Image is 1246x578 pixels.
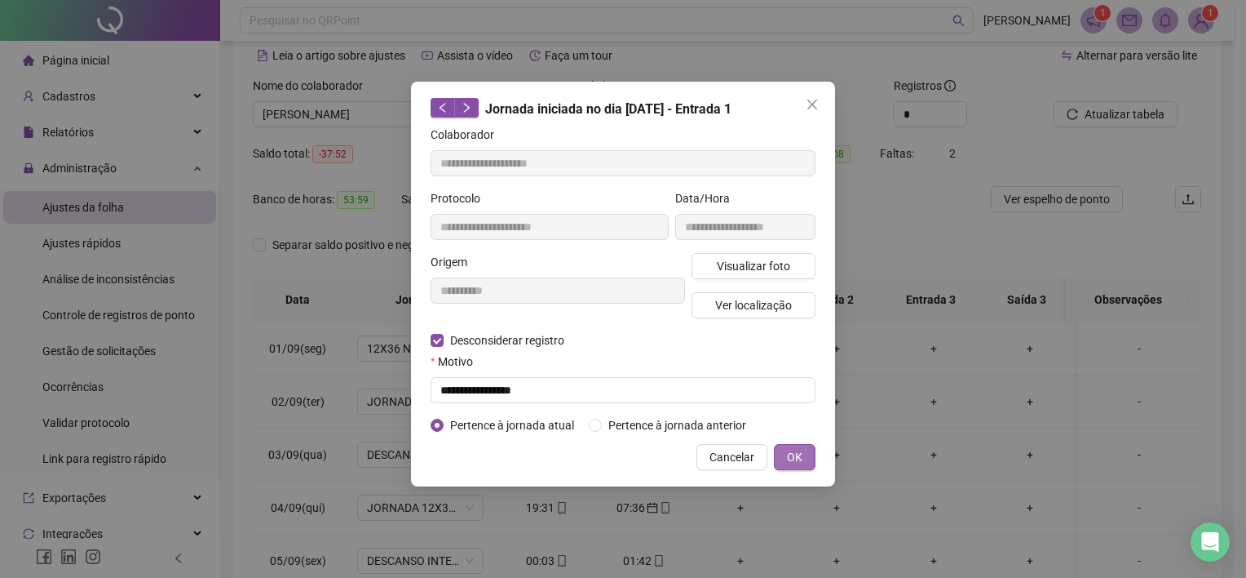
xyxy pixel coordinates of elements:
[691,253,815,279] button: Visualizar foto
[1191,522,1230,562] div: Open Intercom Messenger
[715,296,792,314] span: Ver localização
[602,416,753,434] span: Pertence à jornada anterior
[431,253,478,271] label: Origem
[717,257,790,275] span: Visualizar foto
[774,444,815,470] button: OK
[444,416,581,434] span: Pertence à jornada atual
[691,292,815,318] button: Ver localização
[696,444,767,470] button: Cancelar
[444,331,571,349] span: Desconsiderar registro
[431,353,484,371] label: Motivo
[431,126,505,144] label: Colaborador
[431,98,815,119] div: Jornada iniciada no dia [DATE] - Entrada 1
[709,448,754,466] span: Cancelar
[675,189,740,207] label: Data/Hora
[787,448,802,466] span: OK
[437,102,448,113] span: left
[431,98,455,118] button: left
[806,98,819,111] span: close
[799,91,825,118] button: Close
[461,102,472,113] span: right
[454,98,479,118] button: right
[431,189,491,207] label: Protocolo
